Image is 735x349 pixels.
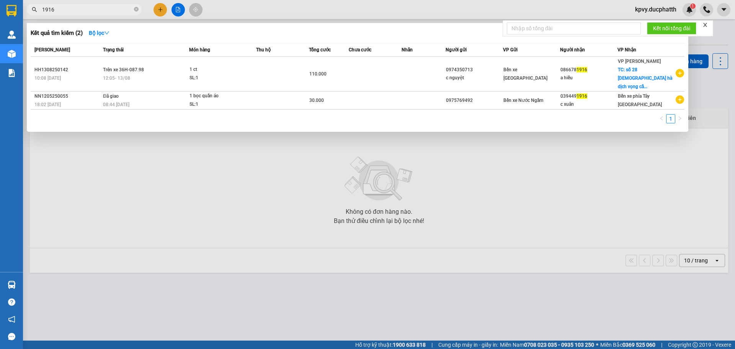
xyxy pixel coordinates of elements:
[560,100,617,108] div: c xuân
[560,66,617,74] div: 086678
[31,29,83,37] h3: Kết quả tìm kiếm ( 2 )
[8,31,16,39] img: warehouse-icon
[618,93,662,107] span: Bến xe phía Tây [GEOGRAPHIC_DATA]
[675,114,684,123] button: right
[89,30,109,36] strong: Bộ lọc
[676,95,684,104] span: plus-circle
[402,47,413,52] span: Nhãn
[34,66,101,74] div: HH1308250142
[560,92,617,100] div: 039449
[32,7,37,12] span: search
[83,27,116,39] button: Bộ lọcdown
[42,5,132,14] input: Tìm tên, số ĐT hoặc mã đơn
[8,69,16,77] img: solution-icon
[103,75,130,81] span: 12:05 - 13/08
[8,298,15,306] span: question-circle
[446,97,503,105] div: 0975769492
[189,74,247,82] div: SL: 1
[675,114,684,123] li: Next Page
[659,116,664,121] span: left
[503,67,547,81] span: Bến xe [GEOGRAPHIC_DATA]
[8,316,15,323] span: notification
[256,47,271,52] span: Thu hộ
[103,67,144,72] span: Trên xe 36H-087.98
[349,47,371,52] span: Chưa cước
[103,47,124,52] span: Trạng thái
[507,22,641,34] input: Nhập số tổng đài
[103,102,129,107] span: 08:44 [DATE]
[666,114,675,123] li: 1
[34,47,70,52] span: [PERSON_NAME]
[617,47,636,52] span: VP Nhận
[676,69,684,77] span: plus-circle
[657,114,666,123] li: Previous Page
[134,7,139,11] span: close-circle
[8,333,15,340] span: message
[7,5,16,16] img: logo-vxr
[134,6,139,13] span: close-circle
[678,116,682,121] span: right
[503,47,518,52] span: VP Gửi
[446,47,467,52] span: Người gửi
[446,74,503,82] div: c nguyệt
[702,22,708,28] span: close
[309,98,324,103] span: 30.000
[446,66,503,74] div: 0974350713
[657,114,666,123] button: left
[309,47,331,52] span: Tổng cước
[8,50,16,58] img: warehouse-icon
[560,74,617,82] div: a hiếu
[618,59,661,64] span: VP [PERSON_NAME]
[34,75,61,81] span: 10:08 [DATE]
[560,47,585,52] span: Người nhận
[189,100,247,109] div: SL: 1
[577,93,587,99] span: 1916
[189,66,247,74] div: 1 ct
[577,67,587,72] span: 1916
[309,71,327,77] span: 110.000
[647,22,696,34] button: Kết nối tổng đài
[189,47,210,52] span: Món hàng
[189,92,247,100] div: 1 bọc quần áo
[34,102,61,107] span: 18:02 [DATE]
[104,30,109,36] span: down
[653,24,690,33] span: Kết nối tổng đài
[666,115,675,123] a: 1
[618,67,672,89] span: TC: số 28 [DEMOGRAPHIC_DATA] hà dịch vọng cầ...
[103,93,119,99] span: Đã giao
[503,98,543,103] span: Bến xe Nước Ngầm
[34,92,101,100] div: NN1205250055
[8,281,16,289] img: warehouse-icon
